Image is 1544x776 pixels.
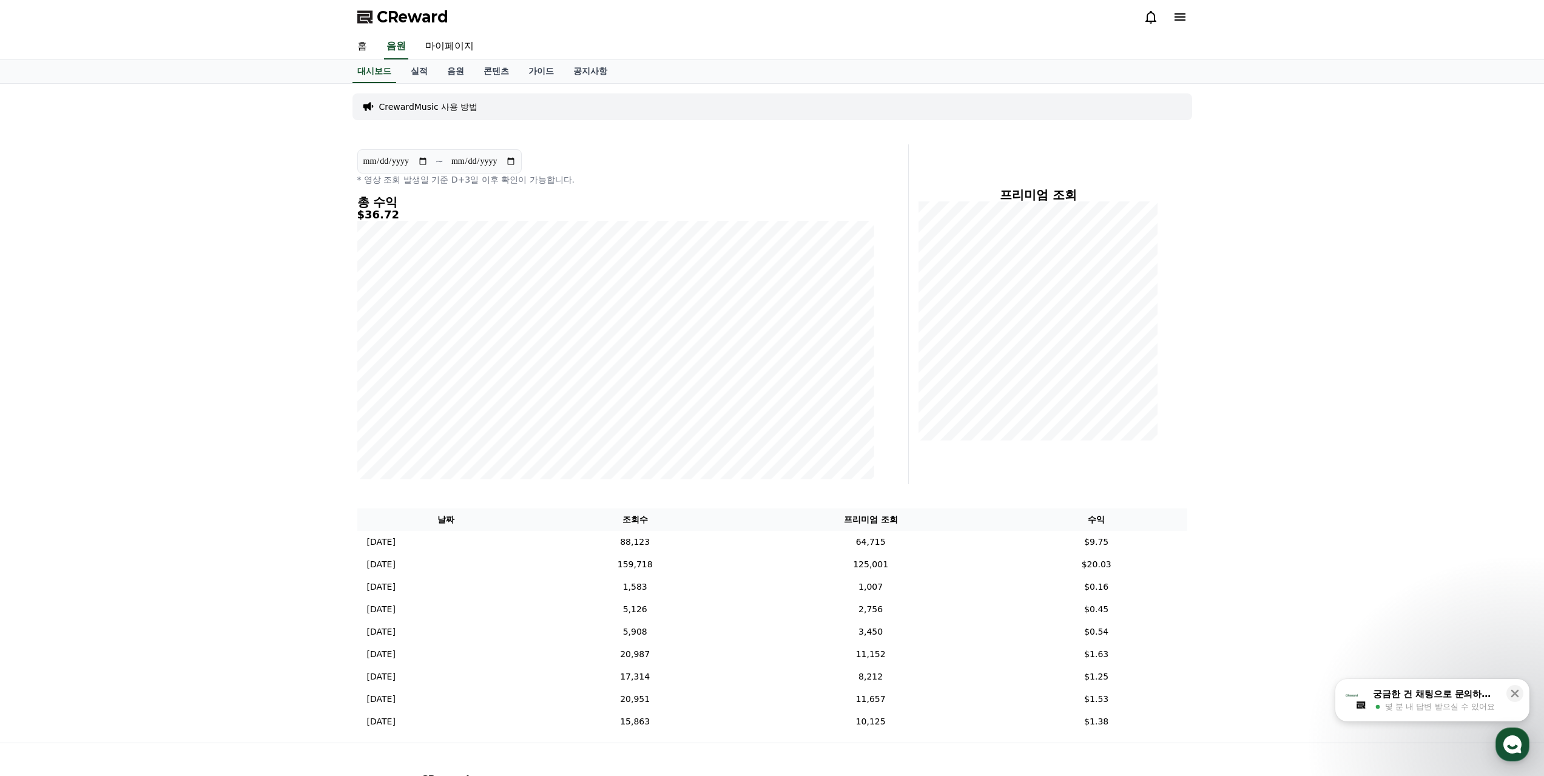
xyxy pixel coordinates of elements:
[38,403,46,413] span: 홈
[534,553,735,576] td: 159,718
[534,666,735,688] td: 17,314
[384,34,408,59] a: 음원
[735,643,1006,666] td: 11,152
[111,403,126,413] span: 대화
[735,531,1006,553] td: 64,715
[157,385,233,415] a: 설정
[1006,643,1187,666] td: $1.63
[357,209,874,221] h5: $36.72
[1006,621,1187,643] td: $0.54
[534,531,735,553] td: 88,123
[357,7,448,27] a: CReward
[735,576,1006,598] td: 1,007
[1006,710,1187,733] td: $1.38
[377,7,448,27] span: CReward
[367,536,396,548] p: [DATE]
[534,576,735,598] td: 1,583
[1006,576,1187,598] td: $0.16
[519,60,564,83] a: 가이드
[534,508,735,531] th: 조회수
[1006,688,1187,710] td: $1.53
[735,598,1006,621] td: 2,756
[348,34,377,59] a: 홈
[379,101,478,113] a: CrewardMusic 사용 방법
[1006,531,1187,553] td: $9.75
[357,508,535,531] th: 날짜
[564,60,617,83] a: 공지사항
[735,621,1006,643] td: 3,450
[735,688,1006,710] td: 11,657
[367,693,396,706] p: [DATE]
[534,621,735,643] td: 5,908
[735,508,1006,531] th: 프리미엄 조회
[367,558,396,571] p: [DATE]
[367,581,396,593] p: [DATE]
[534,710,735,733] td: 15,863
[534,688,735,710] td: 20,951
[367,670,396,683] p: [DATE]
[4,385,80,415] a: 홈
[367,603,396,616] p: [DATE]
[534,643,735,666] td: 20,987
[1006,598,1187,621] td: $0.45
[367,626,396,638] p: [DATE]
[735,553,1006,576] td: 125,001
[437,60,474,83] a: 음원
[1006,553,1187,576] td: $20.03
[187,403,202,413] span: 설정
[919,188,1158,201] h4: 프리미엄 조회
[1006,666,1187,688] td: $1.25
[436,154,443,169] p: ~
[474,60,519,83] a: 콘텐츠
[367,715,396,728] p: [DATE]
[80,385,157,415] a: 대화
[352,60,396,83] a: 대시보드
[735,710,1006,733] td: 10,125
[1006,508,1187,531] th: 수익
[416,34,484,59] a: 마이페이지
[735,666,1006,688] td: 8,212
[357,195,874,209] h4: 총 수익
[367,648,396,661] p: [DATE]
[357,174,874,186] p: * 영상 조회 발생일 기준 D+3일 이후 확인이 가능합니다.
[401,60,437,83] a: 실적
[534,598,735,621] td: 5,126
